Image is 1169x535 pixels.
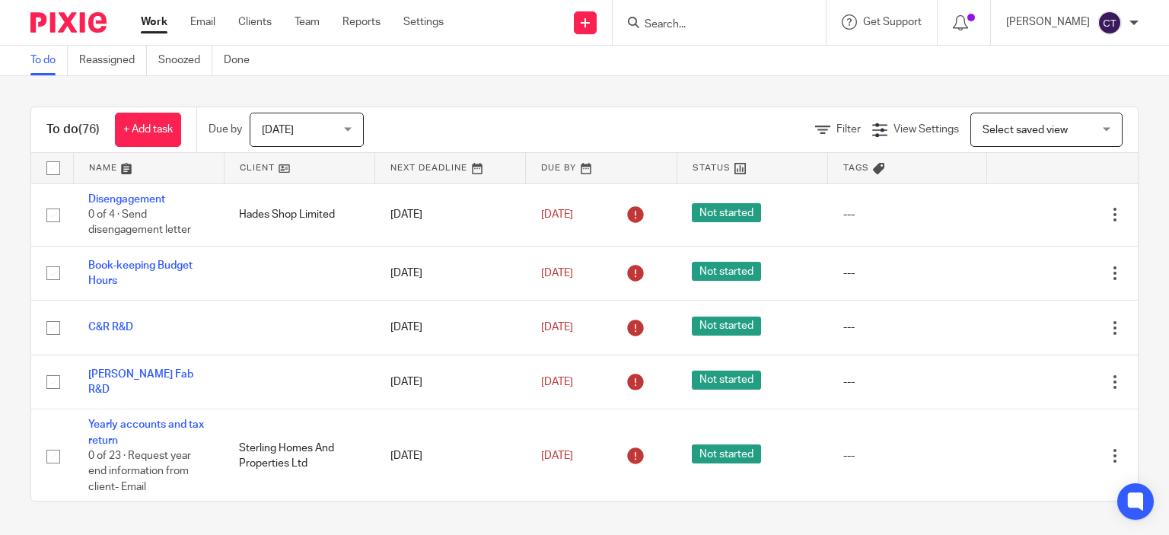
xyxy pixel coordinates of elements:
div: --- [843,448,972,463]
span: Not started [692,371,761,390]
span: Not started [692,317,761,336]
td: [DATE] [375,246,526,300]
a: Snoozed [158,46,212,75]
td: Sterling Homes And Properties Ltd [224,409,374,503]
span: 0 of 23 · Request year end information from client- Email [88,451,191,492]
span: [DATE] [541,209,573,220]
div: --- [843,374,972,390]
span: [DATE] [541,268,573,279]
a: Done [224,46,261,75]
td: [DATE] [375,301,526,355]
td: Hades Shop Limited [224,183,374,246]
span: [DATE] [262,125,294,135]
span: Not started [692,262,761,281]
a: Clients [238,14,272,30]
td: [DATE] [375,409,526,503]
a: Reports [342,14,381,30]
span: Get Support [863,17,922,27]
span: [DATE] [541,377,573,387]
span: View Settings [893,124,959,135]
a: Team [295,14,320,30]
a: Yearly accounts and tax return [88,419,204,445]
span: 0 of 4 · Send disengagement letter [88,209,191,236]
img: svg%3E [1097,11,1122,35]
p: [PERSON_NAME] [1006,14,1090,30]
a: To do [30,46,68,75]
span: Tags [843,164,869,172]
span: [DATE] [541,322,573,333]
a: Disengagement [88,194,165,205]
div: --- [843,207,972,222]
td: [DATE] [375,355,526,409]
div: --- [843,320,972,335]
h1: To do [46,122,100,138]
span: (76) [78,123,100,135]
a: Email [190,14,215,30]
span: Not started [692,203,761,222]
input: Search [643,18,780,32]
a: Book-keeping Budget Hours [88,260,193,286]
div: --- [843,266,972,281]
td: [DATE] [375,183,526,246]
a: Work [141,14,167,30]
span: Filter [836,124,861,135]
a: Settings [403,14,444,30]
span: [DATE] [541,451,573,461]
a: C&R R&D [88,322,133,333]
span: Select saved view [983,125,1068,135]
a: + Add task [115,113,181,147]
img: Pixie [30,12,107,33]
span: Not started [692,444,761,463]
a: Reassigned [79,46,147,75]
a: [PERSON_NAME] Fab R&D [88,369,193,395]
p: Due by [209,122,242,137]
